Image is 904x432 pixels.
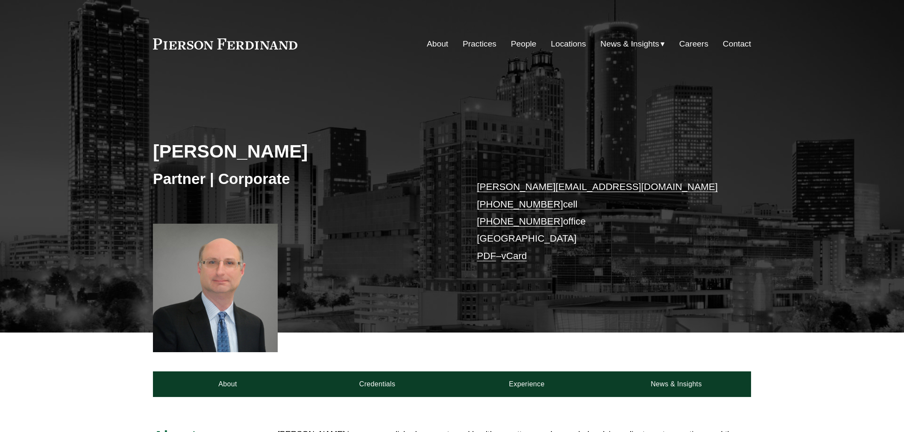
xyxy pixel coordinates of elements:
a: PDF [477,251,496,261]
a: About [427,36,448,52]
a: [PHONE_NUMBER] [477,199,563,210]
a: Locations [551,36,586,52]
a: Practices [463,36,496,52]
a: Experience [452,371,602,397]
p: cell office [GEOGRAPHIC_DATA] – [477,178,726,265]
a: [PHONE_NUMBER] [477,216,563,227]
a: vCard [502,251,527,261]
a: About [153,371,302,397]
a: Careers [679,36,708,52]
h3: Partner | Corporate [153,169,452,188]
a: News & Insights [602,371,751,397]
a: Contact [723,36,751,52]
a: folder dropdown [600,36,665,52]
a: People [511,36,537,52]
a: Credentials [302,371,452,397]
h2: [PERSON_NAME] [153,140,452,162]
a: [PERSON_NAME][EMAIL_ADDRESS][DOMAIN_NAME] [477,181,718,192]
span: News & Insights [600,37,659,52]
